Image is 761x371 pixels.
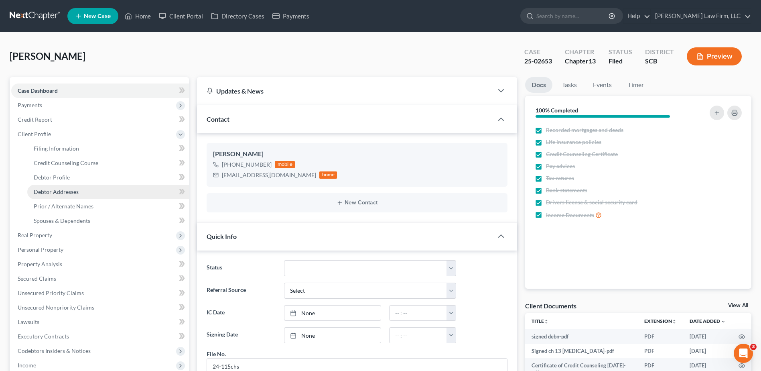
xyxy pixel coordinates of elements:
i: expand_more [721,319,726,324]
a: Home [121,9,155,23]
label: IC Date [203,305,280,321]
a: Date Added expand_more [690,318,726,324]
span: Tax returns [546,174,574,182]
a: View All [728,303,748,308]
span: Credit Counseling Course [34,159,98,166]
a: Lawsuits [11,315,189,329]
div: Case [524,47,552,57]
td: signed debn-pdf [525,329,638,344]
a: None [284,306,381,321]
span: Quick Info [207,232,237,240]
span: Real Property [18,232,52,238]
div: [PERSON_NAME] [213,149,501,159]
i: unfold_more [672,319,677,324]
a: Timer [621,77,650,93]
a: Payments [268,9,313,23]
a: Help [623,9,650,23]
span: Secured Claims [18,275,56,282]
input: -- : -- [390,328,447,343]
span: Codebtors Insiders & Notices [18,347,91,354]
a: Credit Counseling Course [27,156,189,170]
a: Unsecured Nonpriority Claims [11,300,189,315]
div: Status [609,47,632,57]
div: Filed [609,57,632,66]
span: Credit Counseling Certificate [546,150,618,158]
div: home [319,171,337,179]
span: Life insurance policies [546,138,601,146]
span: Case Dashboard [18,87,58,94]
span: Debtor Profile [34,174,70,181]
div: Client Documents [525,302,576,310]
div: [EMAIL_ADDRESS][DOMAIN_NAME] [222,171,316,179]
span: Drivers license & social security card [546,198,637,206]
span: Unsecured Priority Claims [18,289,84,296]
a: Secured Claims [11,271,189,286]
span: Bank statements [546,186,587,194]
td: PDF [638,344,683,358]
span: Personal Property [18,246,63,253]
strong: 100% Completed [536,107,578,114]
span: Payments [18,102,42,108]
a: Debtor Profile [27,170,189,185]
span: New Case [84,13,111,19]
label: Status [203,260,280,276]
span: 13 [589,57,596,65]
a: Unsecured Priority Claims [11,286,189,300]
span: 3 [750,344,757,350]
td: PDF [638,329,683,344]
a: Spouses & Dependents [27,214,189,228]
div: File No. [207,350,226,358]
span: Recorded mortgages and deeds [546,126,623,134]
span: Pay advices [546,162,575,170]
a: Filing Information [27,141,189,156]
button: Preview [687,47,742,65]
span: Client Profile [18,130,51,137]
span: [PERSON_NAME] [10,50,85,62]
label: Signing Date [203,327,280,343]
div: [PHONE_NUMBER] [222,161,272,169]
input: -- : -- [390,306,447,321]
td: [DATE] [683,329,732,344]
a: Debtor Addresses [27,185,189,199]
div: Updates & News [207,87,483,95]
div: SCB [645,57,674,66]
a: Prior / Alternate Names [27,199,189,214]
i: unfold_more [544,319,549,324]
div: mobile [275,161,295,168]
td: Signed ch 13 [MEDICAL_DATA]-pdf [525,344,638,358]
iframe: Intercom live chat [734,344,753,363]
span: Filing Information [34,145,79,152]
a: [PERSON_NAME] Law Firm, LLC [651,9,751,23]
span: Debtor Addresses [34,188,79,195]
div: District [645,47,674,57]
button: New Contact [213,200,501,206]
span: Lawsuits [18,318,39,325]
div: 25-02653 [524,57,552,66]
a: Directory Cases [207,9,268,23]
label: Referral Source [203,283,280,299]
span: Unsecured Nonpriority Claims [18,304,94,311]
span: Spouses & Dependents [34,217,90,224]
a: Tasks [556,77,583,93]
div: Chapter [565,57,596,66]
td: [DATE] [683,344,732,358]
a: Extensionunfold_more [644,318,677,324]
span: Contact [207,115,229,123]
span: Credit Report [18,116,52,123]
a: Titleunfold_more [532,318,549,324]
a: Credit Report [11,112,189,127]
span: Prior / Alternate Names [34,203,93,210]
input: Search by name... [536,8,610,23]
span: Executory Contracts [18,333,69,340]
span: Income [18,362,36,369]
a: None [284,328,381,343]
span: Income Documents [546,211,594,219]
span: Property Analysis [18,261,62,267]
a: Docs [525,77,552,93]
a: Client Portal [155,9,207,23]
a: Events [586,77,618,93]
a: Property Analysis [11,257,189,271]
a: Executory Contracts [11,329,189,344]
a: Case Dashboard [11,84,189,98]
div: Chapter [565,47,596,57]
